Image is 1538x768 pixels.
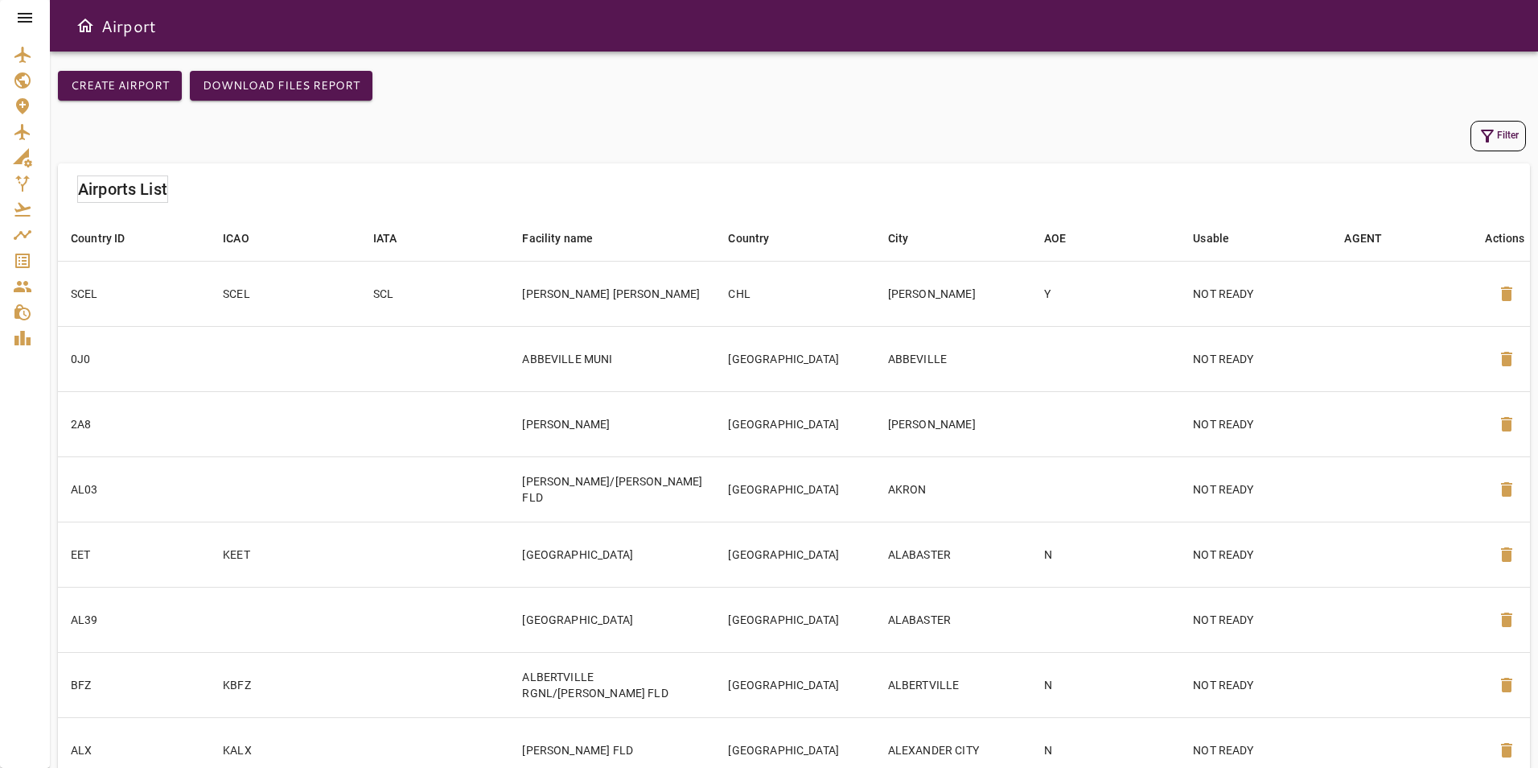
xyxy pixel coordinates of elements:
[58,391,210,456] td: 2A8
[69,10,101,42] button: Open drawer
[509,522,715,587] td: [GEOGRAPHIC_DATA]
[875,326,1031,391] td: ABBEVILLE
[715,587,874,652] td: [GEOGRAPHIC_DATA]
[1193,481,1318,498] p: NOT READY
[190,71,372,101] button: Download Files Report
[875,261,1031,326] td: [PERSON_NAME]
[101,13,156,39] h6: Airport
[1487,601,1526,639] button: Delete Airport
[888,229,930,248] span: City
[1193,416,1318,432] p: NOT READY
[1487,666,1526,704] button: Delete Airport
[875,652,1031,717] td: ALBERTVILLE
[1497,610,1516,630] span: delete
[58,652,210,717] td: BFZ
[1344,229,1403,248] span: AGENT
[1470,121,1526,151] button: Filter
[1193,677,1318,693] p: NOT READY
[71,229,125,248] div: Country ID
[223,229,249,248] div: ICAO
[875,391,1031,456] td: [PERSON_NAME]
[1497,415,1516,434] span: delete
[1193,351,1318,367] p: NOT READY
[1044,229,1087,248] span: AOE
[715,456,874,522] td: [GEOGRAPHIC_DATA]
[1193,229,1229,248] div: Usable
[1497,741,1516,760] span: delete
[58,261,210,326] td: SCEL
[58,587,210,652] td: AL39
[71,229,146,248] span: Country ID
[715,261,874,326] td: CHL
[58,456,210,522] td: AL03
[728,229,769,248] div: Country
[509,261,715,326] td: [PERSON_NAME] [PERSON_NAME]
[875,587,1031,652] td: ALABASTER
[58,326,210,391] td: 0J0
[888,229,909,248] div: City
[210,522,360,587] td: KEET
[1193,547,1318,563] p: NOT READY
[509,456,715,522] td: [PERSON_NAME]/[PERSON_NAME] FLD
[1497,480,1516,499] span: delete
[1487,275,1526,313] button: Delete Airport
[210,652,360,717] td: KBFZ
[715,522,874,587] td: [GEOGRAPHIC_DATA]
[1031,652,1181,717] td: N
[373,229,418,248] span: IATA
[875,456,1031,522] td: AKRON
[1044,229,1066,248] div: AOE
[1344,229,1382,248] div: AGENT
[1193,612,1318,628] p: NOT READY
[1193,286,1318,302] p: NOT READY
[522,229,593,248] div: Facility name
[1031,261,1181,326] td: Y
[58,71,182,101] button: Create airport
[715,391,874,456] td: [GEOGRAPHIC_DATA]
[1031,522,1181,587] td: N
[360,261,510,326] td: SCL
[509,326,715,391] td: ABBEVILLE MUNI
[1193,229,1250,248] span: Usable
[728,229,790,248] span: Country
[1487,405,1526,444] button: Delete Airport
[373,229,397,248] div: IATA
[1497,675,1516,695] span: delete
[58,522,210,587] td: EET
[509,652,715,717] td: ALBERTVILLE RGNL/[PERSON_NAME] FLD
[715,652,874,717] td: [GEOGRAPHIC_DATA]
[223,229,270,248] span: ICAO
[522,229,614,248] span: Facility name
[1487,535,1526,574] button: Delete Airport
[1497,284,1516,303] span: delete
[78,176,167,202] h6: Airports List
[509,587,715,652] td: [GEOGRAPHIC_DATA]
[210,261,360,326] td: SCEL
[1487,470,1526,509] button: Delete Airport
[1497,349,1516,369] span: delete
[1497,545,1516,564] span: delete
[509,391,715,456] td: [PERSON_NAME]
[1193,742,1318,758] p: NOT READY
[1487,340,1526,378] button: Delete Airport
[875,522,1031,587] td: ALABASTER
[715,326,874,391] td: [GEOGRAPHIC_DATA]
